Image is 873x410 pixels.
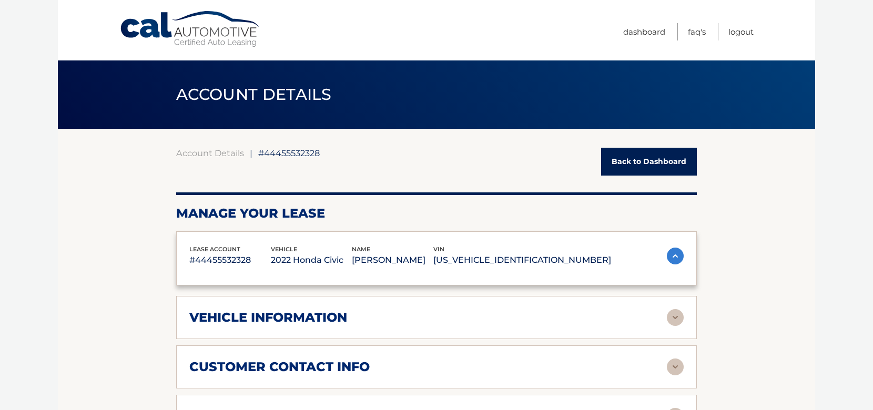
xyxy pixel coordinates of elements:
span: lease account [189,245,240,253]
a: Cal Automotive [119,11,261,48]
a: Logout [728,23,754,40]
a: FAQ's [688,23,706,40]
p: [US_VEHICLE_IDENTIFICATION_NUMBER] [433,253,611,268]
h2: customer contact info [189,359,370,375]
span: vin [433,245,444,253]
p: [PERSON_NAME] [352,253,433,268]
h2: Manage Your Lease [176,206,697,221]
span: #44455532328 [258,148,320,158]
a: Account Details [176,148,244,158]
img: accordion-rest.svg [667,358,684,375]
p: 2022 Honda Civic [271,253,352,268]
h2: vehicle information [189,310,347,325]
img: accordion-rest.svg [667,309,684,326]
span: ACCOUNT DETAILS [176,85,332,104]
a: Dashboard [623,23,665,40]
p: #44455532328 [189,253,271,268]
span: name [352,245,370,253]
span: vehicle [271,245,297,253]
img: accordion-active.svg [667,248,684,264]
a: Back to Dashboard [601,148,697,176]
span: | [250,148,252,158]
